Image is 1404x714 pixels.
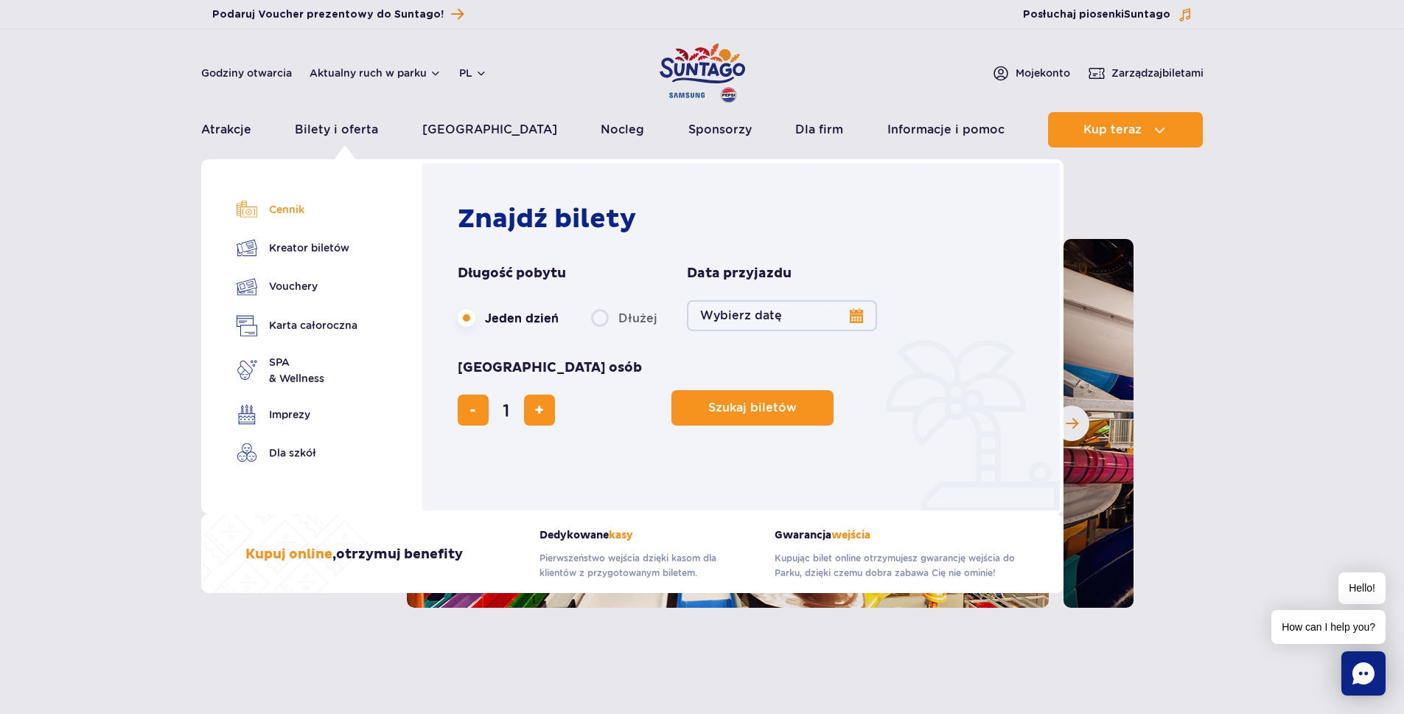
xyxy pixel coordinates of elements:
a: Kreator biletów [237,238,357,258]
a: SPA& Wellness [237,354,357,387]
strong: Dedykowane [539,529,752,541]
a: Imprezy [237,404,357,425]
h3: , otrzymuj benefity [245,546,463,564]
a: Godziny otwarcia [201,66,292,80]
span: Kup teraz [1083,123,1142,136]
a: Cennik [237,199,357,220]
a: Informacje i pomoc [887,112,1005,148]
a: Mojekonto [992,64,1070,82]
div: Chat [1341,651,1386,696]
a: Nocleg [601,112,644,148]
label: Dłużej [591,302,657,333]
button: pl [459,66,487,80]
a: Karta całoroczna [237,315,357,336]
a: Bilety i oferta [295,112,378,148]
button: Wybierz datę [687,300,877,331]
a: Atrakcje [201,112,251,148]
p: Kupując bilet online otrzymujesz gwarancję wejścia do Parku, dzięki czemu dobra zabawa Cię nie om... [775,551,1019,580]
span: [GEOGRAPHIC_DATA] osób [458,359,642,377]
span: wejścia [831,529,870,541]
span: Szukaj biletów [708,401,797,415]
a: Dla firm [795,112,843,148]
span: Hello! [1338,572,1386,604]
button: Szukaj biletów [671,390,834,426]
strong: Gwarancja [775,529,1019,541]
span: Data przyjazdu [687,265,792,283]
span: How can I help you? [1271,610,1386,644]
span: Moje konto [1016,66,1070,80]
span: Kupuj online [245,546,332,563]
span: Długość pobytu [458,265,566,283]
button: usuń bilet [458,395,489,426]
button: Aktualny ruch w parku [310,67,441,79]
label: Jeden dzień [458,302,559,333]
strong: Znajdź bilety [458,203,636,235]
a: Zarządzajbiletami [1088,64,1204,82]
input: liczba biletów [489,392,524,428]
button: Kup teraz [1048,112,1203,148]
form: Planowanie wizyty w Park of Poland [458,265,1032,426]
a: Vouchery [237,276,357,297]
a: Dla szkół [237,443,357,463]
a: Sponsorzy [688,112,752,148]
a: [GEOGRAPHIC_DATA] [422,112,557,148]
button: dodaj bilet [524,395,555,426]
p: Pierwszeństwo wejścia dzięki kasom dla klientów z przygotowanym biletem. [539,551,752,580]
span: SPA & Wellness [269,354,324,387]
span: kasy [609,529,633,541]
span: Zarządzaj biletami [1111,66,1204,80]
